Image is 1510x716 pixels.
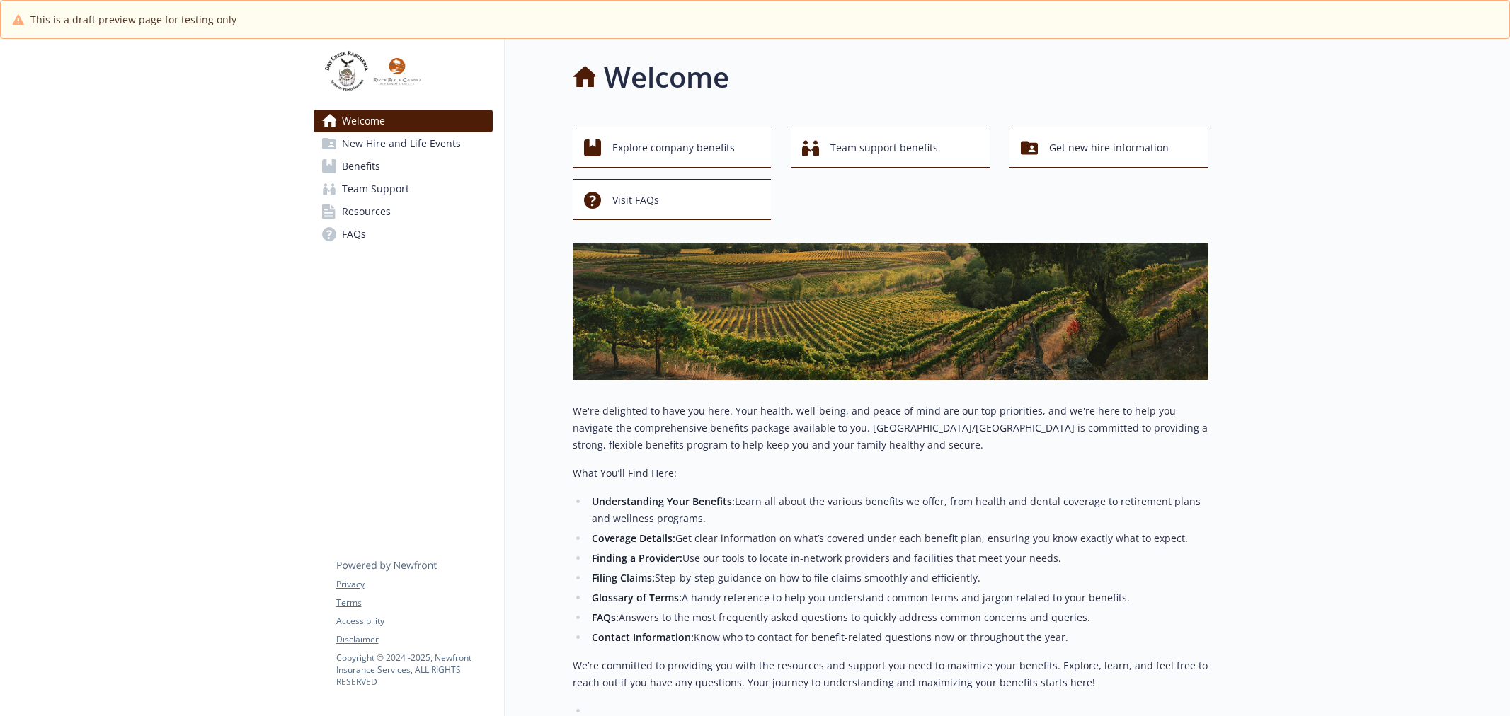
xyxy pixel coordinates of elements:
span: Team Support [342,178,409,200]
strong: Coverage Details: [592,531,675,545]
a: Privacy [336,578,492,591]
a: Disclaimer [336,633,492,646]
p: What You’ll Find Here: [573,465,1208,482]
a: Welcome [314,110,493,132]
strong: Glossary of Terms: [592,591,682,604]
a: Benefits [314,155,493,178]
span: This is a draft preview page for testing only [30,12,236,27]
strong: Finding a Provider: [592,551,682,565]
button: Team support benefits [791,127,990,168]
li: Use our tools to locate in-network providers and facilities that meet your needs. [588,550,1208,567]
span: Get new hire information [1049,134,1169,161]
a: Terms [336,596,492,609]
span: FAQs [342,223,366,246]
span: Visit FAQs [612,187,659,214]
img: overview page banner [573,243,1208,380]
a: Team Support [314,178,493,200]
a: Accessibility [336,615,492,628]
li: Step-by-step guidance on how to file claims smoothly and efficiently. [588,570,1208,587]
li: Learn all about the various benefits we offer, from health and dental coverage to retirement plan... [588,493,1208,527]
span: Benefits [342,155,380,178]
strong: Contact Information: [592,630,694,644]
li: Know who to contact for benefit-related questions now or throughout the year. [588,629,1208,646]
span: Team support benefits [830,134,938,161]
li: Answers to the most frequently asked questions to quickly address common concerns and queries. [588,609,1208,626]
h1: Welcome [604,56,729,98]
p: We're delighted to have you here. Your health, well-being, and peace of mind are our top prioriti... [573,403,1208,454]
li: A handy reference to help you understand common terms and jargon related to your benefits. [588,589,1208,606]
button: Explore company benefits [573,127,772,168]
span: Resources [342,200,391,223]
a: FAQs [314,223,493,246]
strong: Filing Claims: [592,571,655,584]
li: Get clear information on what’s covered under each benefit plan, ensuring you know exactly what t... [588,530,1208,547]
span: Explore company benefits [612,134,735,161]
span: New Hire and Life Events [342,132,461,155]
strong: FAQs: [592,611,619,624]
a: New Hire and Life Events [314,132,493,155]
span: Welcome [342,110,385,132]
a: Resources [314,200,493,223]
p: We’re committed to providing you with the resources and support you need to maximize your benefit... [573,657,1208,691]
button: Visit FAQs [573,179,772,220]
button: Get new hire information [1009,127,1208,168]
strong: Understanding Your Benefits: [592,495,735,508]
p: Copyright © 2024 - 2025 , Newfront Insurance Services, ALL RIGHTS RESERVED [336,652,492,688]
